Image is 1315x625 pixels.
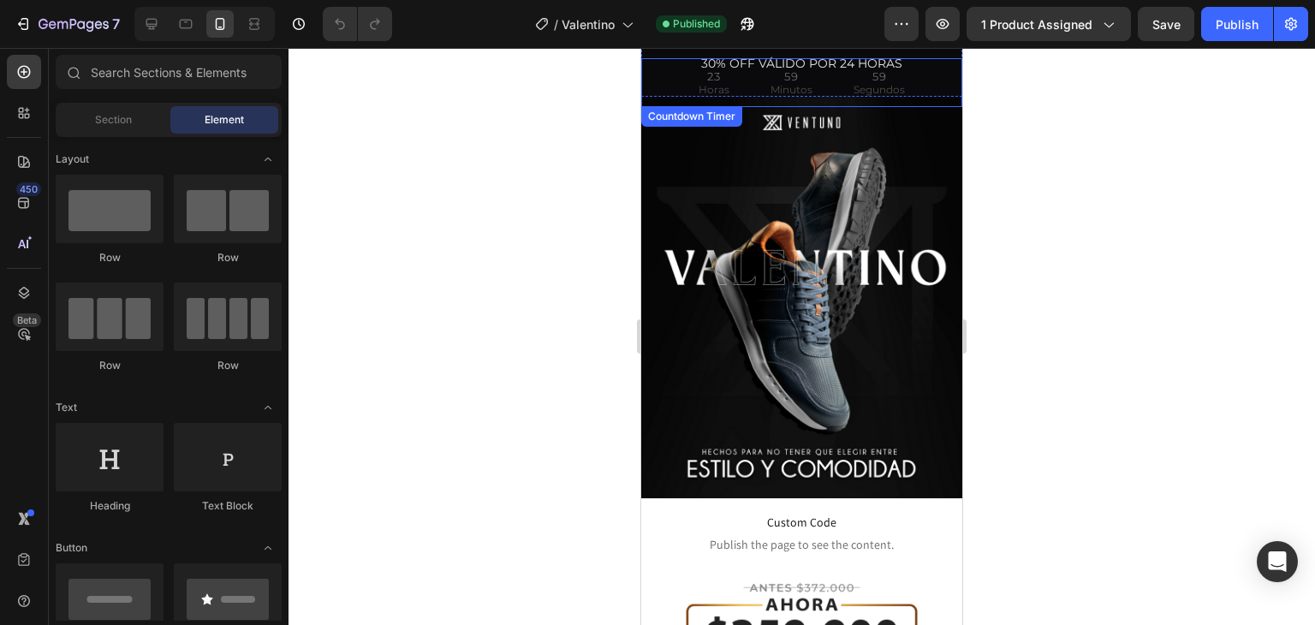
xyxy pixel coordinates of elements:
[13,313,41,327] div: Beta
[254,534,282,562] span: Toggle open
[673,16,720,32] span: Published
[174,498,282,514] div: Text Block
[562,15,615,33] span: Valentino
[7,7,128,41] button: 7
[56,152,89,167] span: Layout
[254,146,282,173] span: Toggle open
[174,358,282,373] div: Row
[56,250,164,265] div: Row
[174,250,282,265] div: Row
[56,400,77,415] span: Text
[1216,15,1258,33] div: Publish
[112,14,120,34] p: 7
[323,7,392,41] div: Undo/Redo
[1138,7,1194,41] button: Save
[254,394,282,421] span: Toggle open
[1201,7,1273,41] button: Publish
[1257,541,1298,582] div: Open Intercom Messenger
[95,112,132,128] span: Section
[16,182,41,196] div: 450
[56,540,87,556] span: Button
[967,7,1131,41] button: 1 product assigned
[1152,17,1181,32] span: Save
[554,15,558,33] span: /
[981,15,1092,33] span: 1 product assigned
[641,48,962,625] iframe: Design area
[205,112,244,128] span: Element
[56,498,164,514] div: Heading
[56,358,164,373] div: Row
[56,55,282,89] input: Search Sections & Elements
